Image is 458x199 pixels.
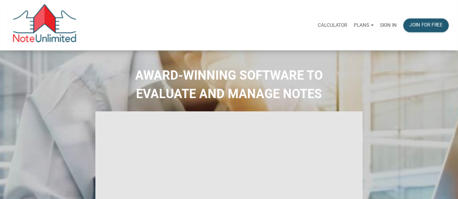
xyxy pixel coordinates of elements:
a: Plans [351,14,377,36]
p: Sign in [380,23,397,28]
a: Calculator [315,14,351,36]
button: Plans [351,16,377,35]
a: Join for free [400,14,452,36]
div: Join for free [409,22,443,29]
a: Sign in [377,14,400,36]
p: Plans [354,23,369,28]
p: Calculator [318,23,347,28]
h2: AWARD-WINNING SOFTWARE TO EVALUATE AND MANAGE NOTES [6,66,452,103]
button: Join for free [403,18,449,32]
